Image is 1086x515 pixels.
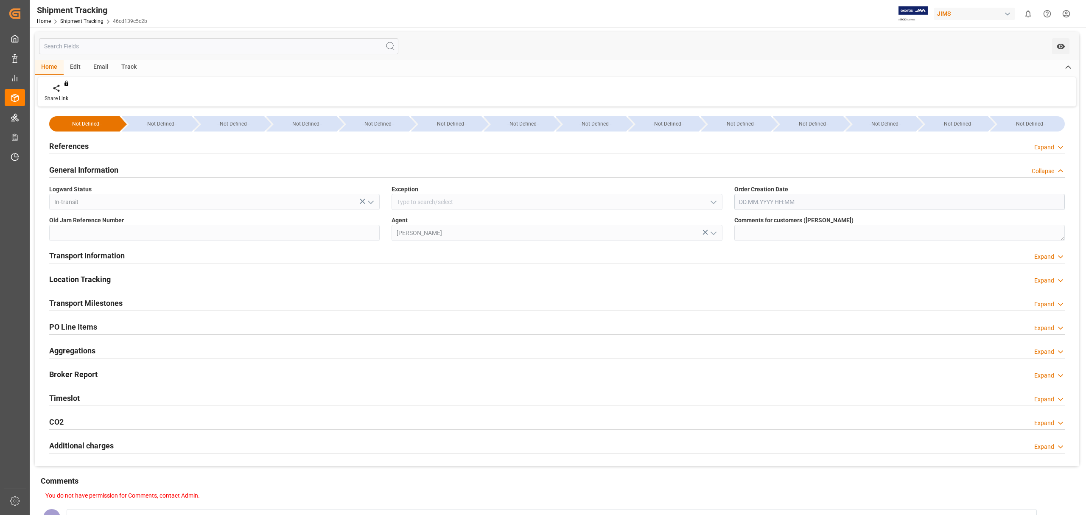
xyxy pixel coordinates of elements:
[266,116,337,132] div: --Not Defined--
[60,18,104,24] a: Shipment Tracking
[275,116,337,132] div: --Not Defined--
[392,194,722,210] input: Type to search/select
[339,116,409,132] div: --Not Defined--
[637,116,699,132] div: --Not Defined--
[49,297,123,309] h2: Transport Milestones
[1034,252,1054,261] div: Expand
[773,116,843,132] div: --Not Defined--
[1034,324,1054,333] div: Expand
[918,116,988,132] div: --Not Defined--
[706,227,719,240] button: open menu
[49,194,380,210] input: Type to search/select
[701,116,771,132] div: --Not Defined--
[1032,167,1054,176] div: Collapse
[49,392,80,404] h2: Timeslot
[1052,38,1069,54] button: open menu
[926,116,988,132] div: --Not Defined--
[130,116,192,132] div: --Not Defined--
[37,4,147,17] div: Shipment Tracking
[1034,347,1054,356] div: Expand
[49,185,92,194] span: Logward Status
[49,369,98,380] h2: Broker Report
[392,185,418,194] span: Exception
[420,116,481,132] div: --Not Defined--
[49,274,111,285] h2: Location Tracking
[392,216,408,225] span: Agent
[64,60,87,75] div: Edit
[49,116,120,132] div: --Not Defined--
[37,18,51,24] a: Home
[49,164,118,176] h2: General Information
[999,116,1061,132] div: --Not Defined--
[1019,4,1038,23] button: show 0 new notifications
[734,194,1065,210] input: DD.MM.YYYY HH:MM
[934,8,1015,20] div: JIMS
[49,321,97,333] h2: PO Line Items
[484,116,554,132] div: --Not Defined--
[58,116,114,132] div: --Not Defined--
[115,60,143,75] div: Track
[1034,442,1054,451] div: Expand
[734,216,854,225] span: Comments for customers ([PERSON_NAME])
[49,345,95,356] h2: Aggregations
[35,60,64,75] div: Home
[364,196,377,209] button: open menu
[49,250,125,261] h2: Transport Information
[87,60,115,75] div: Email
[1034,143,1054,152] div: Expand
[39,38,398,54] input: Search Fields
[898,6,928,21] img: Exertis%20JAM%20-%20Email%20Logo.jpg_1722504956.jpg
[492,116,554,132] div: --Not Defined--
[45,491,1066,500] p: You do not have permission for Comments, contact Admin.
[854,116,916,132] div: --Not Defined--
[49,216,124,225] span: Old Jam Reference Number
[194,116,264,132] div: --Not Defined--
[49,140,89,152] h2: References
[411,116,481,132] div: --Not Defined--
[1034,371,1054,380] div: Expand
[845,116,916,132] div: --Not Defined--
[709,116,771,132] div: --Not Defined--
[934,6,1019,22] button: JIMS
[706,196,719,209] button: open menu
[1034,300,1054,309] div: Expand
[990,116,1065,132] div: --Not Defined--
[556,116,626,132] div: --Not Defined--
[202,116,264,132] div: --Not Defined--
[734,185,788,194] span: Order Creation Date
[122,116,192,132] div: --Not Defined--
[1034,419,1054,428] div: Expand
[49,440,114,451] h2: Additional charges
[1034,395,1054,404] div: Expand
[49,416,64,428] h2: CO2
[1034,276,1054,285] div: Expand
[1038,4,1057,23] button: Help Center
[347,116,409,132] div: --Not Defined--
[628,116,699,132] div: --Not Defined--
[41,475,78,487] h2: Comments
[781,116,843,132] div: --Not Defined--
[564,116,626,132] div: --Not Defined--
